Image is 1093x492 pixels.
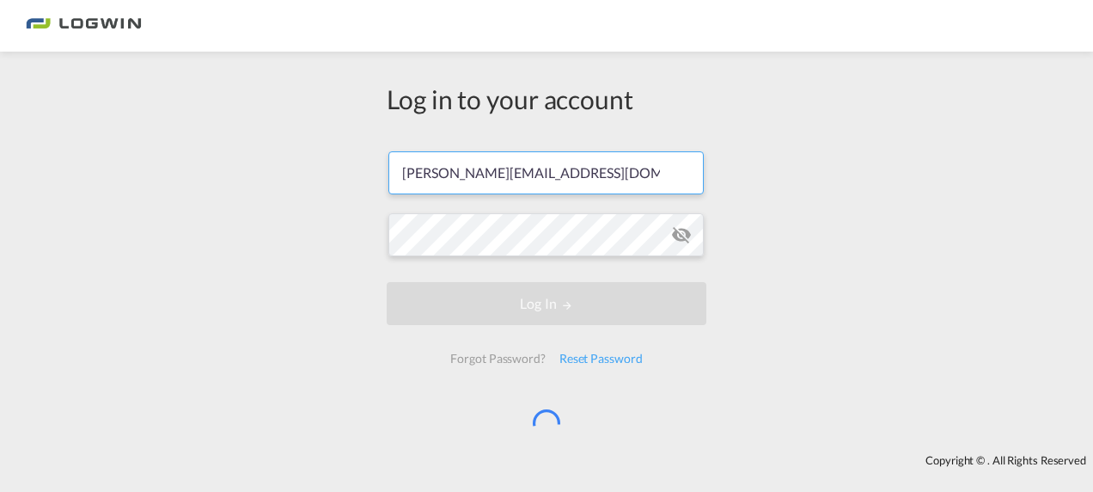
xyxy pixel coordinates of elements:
[388,151,704,194] input: Enter email/phone number
[387,81,706,117] div: Log in to your account
[671,224,692,245] md-icon: icon-eye-off
[553,343,650,374] div: Reset Password
[443,343,552,374] div: Forgot Password?
[387,282,706,325] button: LOGIN
[26,7,142,46] img: bc73a0e0d8c111efacd525e4c8ad7d32.png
